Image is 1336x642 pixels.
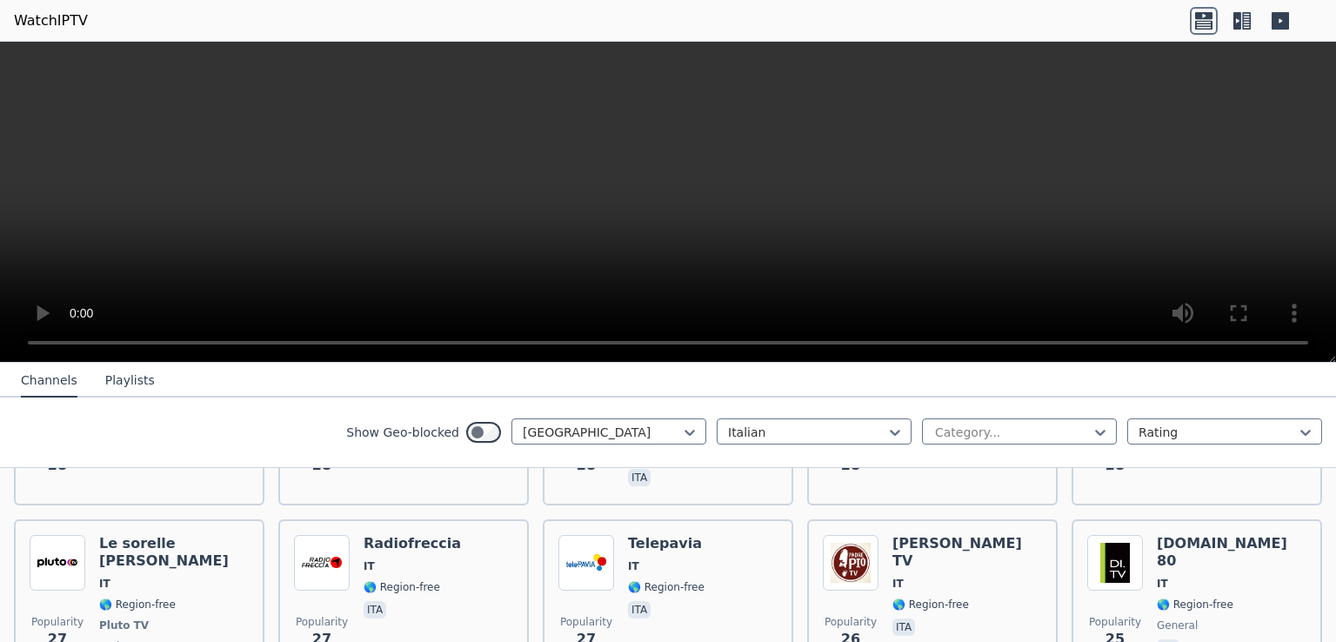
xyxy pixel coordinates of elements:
span: IT [892,577,904,591]
img: DI.TV 80 [1087,535,1143,591]
button: Playlists [105,364,155,398]
p: ita [628,469,651,486]
span: Popularity [296,615,348,629]
h6: [PERSON_NAME] TV [892,535,1042,570]
span: Pluto TV [99,619,149,632]
span: 🌎 Region-free [364,580,440,594]
p: ita [364,601,386,619]
span: 🌎 Region-free [628,580,705,594]
span: 🌎 Region-free [99,598,176,612]
h6: Le sorelle [PERSON_NAME] [99,535,249,570]
img: Radiofreccia [294,535,350,591]
label: Show Geo-blocked [346,424,459,441]
h6: [DOMAIN_NAME] 80 [1157,535,1306,570]
button: Channels [21,364,77,398]
span: 🌎 Region-free [892,598,969,612]
img: Padre Pio TV [823,535,878,591]
span: IT [364,559,375,573]
span: IT [628,559,639,573]
span: Popularity [560,615,612,629]
span: 🌎 Region-free [1157,598,1233,612]
span: Popularity [825,615,877,629]
p: ita [628,601,651,619]
span: IT [1157,577,1168,591]
h6: Telepavia [628,535,705,552]
a: WatchIPTV [14,10,88,31]
h6: Radiofreccia [364,535,461,552]
span: general [1157,619,1198,632]
span: Popularity [1089,615,1141,629]
img: Telepavia [558,535,614,591]
span: Popularity [31,615,83,629]
img: Le sorelle McLeod [30,535,85,591]
span: IT [99,577,110,591]
p: ita [892,619,915,636]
